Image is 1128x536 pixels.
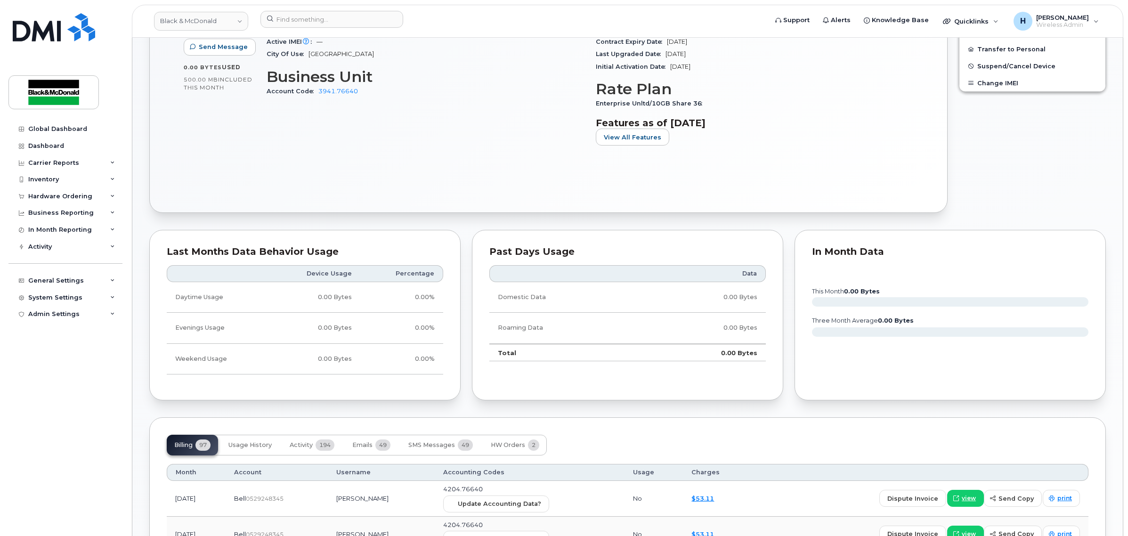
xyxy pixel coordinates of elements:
[670,63,690,70] span: [DATE]
[879,490,946,507] button: dispute invoice
[458,499,541,508] span: Update Accounting Data?
[328,481,435,517] td: [PERSON_NAME]
[641,313,766,343] td: 0.00 Bytes
[267,68,584,85] h3: Business Unit
[267,88,318,95] span: Account Code
[199,42,248,51] span: Send Message
[641,265,766,282] th: Data
[435,464,625,481] th: Accounting Codes
[458,439,473,451] span: 49
[691,495,714,502] a: $53.11
[268,282,360,313] td: 0.00 Bytes
[887,494,938,503] span: dispute invoice
[167,344,443,374] tr: Friday from 6:00pm to Monday 8:00am
[328,464,435,481] th: Username
[184,39,256,56] button: Send Message
[625,481,683,517] td: No
[167,313,443,343] tr: Weekdays from 6:00pm to 8:00am
[290,441,313,449] span: Activity
[443,495,549,512] button: Update Accounting Data?
[260,11,403,28] input: Find something...
[947,490,984,507] a: view
[936,12,1005,31] div: Quicklinks
[360,344,443,374] td: 0.00%
[959,41,1105,57] button: Transfer to Personal
[857,11,935,30] a: Knowledge Base
[222,64,241,71] span: used
[489,344,641,362] td: Total
[596,117,914,129] h3: Features as of [DATE]
[816,11,857,30] a: Alerts
[489,313,641,343] td: Roaming Data
[318,88,358,95] a: 3941.76640
[1020,16,1026,27] span: H
[528,439,539,451] span: 2
[316,439,334,451] span: 194
[360,282,443,313] td: 0.00%
[596,100,707,107] span: Enterprise Unltd/10GB Share 36
[443,485,483,493] span: 4204.76640
[998,494,1034,503] span: send copy
[641,344,766,362] td: 0.00 Bytes
[167,282,268,313] td: Daytime Usage
[167,481,226,517] td: [DATE]
[268,265,360,282] th: Device Usage
[1043,490,1080,507] a: print
[625,464,683,481] th: Usage
[596,63,670,70] span: Initial Activation Date
[167,464,226,481] th: Month
[375,439,390,451] span: 49
[596,38,667,45] span: Contract Expiry Date
[308,50,374,57] span: [GEOGRAPHIC_DATA]
[489,247,766,257] div: Past Days Usage
[267,38,316,45] span: Active IMEI
[596,129,669,146] button: View All Features
[234,495,246,502] span: Bell
[596,50,665,57] span: Last Upgraded Date
[665,50,686,57] span: [DATE]
[154,12,248,31] a: Black & McDonald
[167,247,443,257] div: Last Months Data Behavior Usage
[959,74,1105,91] button: Change IMEI
[316,38,323,45] span: —
[959,57,1105,74] button: Suspend/Cancel Device
[962,494,976,503] span: view
[831,16,851,25] span: Alerts
[984,490,1042,507] button: send copy
[489,282,641,313] td: Domestic Data
[812,247,1088,257] div: In Month Data
[167,313,268,343] td: Evenings Usage
[184,76,218,83] span: 500.00 MB
[1057,494,1072,503] span: print
[443,521,483,528] span: 4204.76640
[769,11,816,30] a: Support
[844,288,880,295] tspan: 0.00 Bytes
[1007,12,1105,31] div: Huma Naseer
[667,38,687,45] span: [DATE]
[360,265,443,282] th: Percentage
[408,441,455,449] span: SMS Messages
[491,441,525,449] span: HW Orders
[812,317,914,324] text: three month average
[954,17,989,25] span: Quicklinks
[226,464,328,481] th: Account
[783,16,810,25] span: Support
[184,76,252,91] span: included this month
[683,464,753,481] th: Charges
[246,495,284,502] span: 0529248345
[268,344,360,374] td: 0.00 Bytes
[604,133,661,142] span: View All Features
[1036,21,1089,29] span: Wireless Admin
[872,16,929,25] span: Knowledge Base
[228,441,272,449] span: Usage History
[167,344,268,374] td: Weekend Usage
[267,50,308,57] span: City Of Use
[812,288,880,295] text: this month
[641,282,766,313] td: 0.00 Bytes
[1036,14,1089,21] span: [PERSON_NAME]
[596,81,914,97] h3: Rate Plan
[360,313,443,343] td: 0.00%
[184,64,222,71] span: 0.00 Bytes
[878,317,914,324] tspan: 0.00 Bytes
[977,63,1055,70] span: Suspend/Cancel Device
